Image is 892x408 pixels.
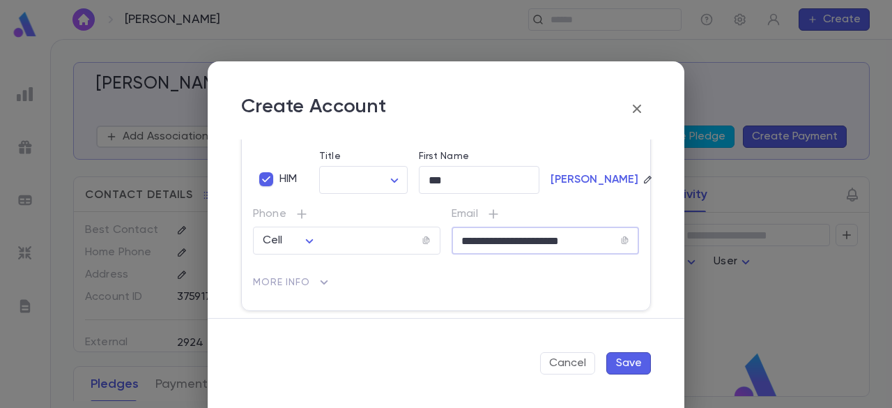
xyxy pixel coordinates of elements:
label: First Name [419,151,469,162]
div: Cell [263,227,318,255]
span: Cell [263,235,283,246]
button: More Info [253,271,331,294]
label: Title [319,151,341,162]
button: Save [606,352,651,375]
p: Email [452,207,639,221]
span: More Info [253,277,310,288]
button: Cancel [540,352,595,375]
p: [PERSON_NAME] [551,173,638,187]
div: ​ [319,167,408,194]
p: Phone [253,207,440,221]
p: Create Account [241,95,386,123]
span: HIM [279,172,297,186]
